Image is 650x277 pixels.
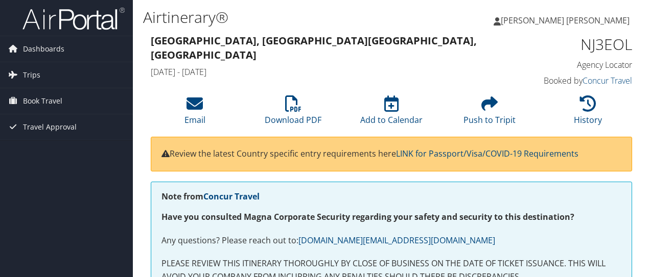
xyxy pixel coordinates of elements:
[23,62,40,88] span: Trips
[151,34,477,62] strong: [GEOGRAPHIC_DATA], [GEOGRAPHIC_DATA] [GEOGRAPHIC_DATA], [GEOGRAPHIC_DATA]
[161,234,621,247] p: Any questions? Please reach out to:
[463,101,516,125] a: Push to Tripit
[298,235,495,246] a: [DOMAIN_NAME][EMAIL_ADDRESS][DOMAIN_NAME]
[574,101,602,125] a: History
[583,75,632,86] a: Concur Travel
[396,148,578,159] a: LINK for Passport/Visa/COVID-19 Requirements
[161,191,260,202] strong: Note from
[523,75,632,86] h4: Booked by
[360,101,423,125] a: Add to Calendar
[22,7,125,31] img: airportal-logo.png
[161,211,574,222] strong: Have you consulted Magna Corporate Security regarding your safety and security to this destination?
[523,59,632,70] h4: Agency Locator
[184,101,205,125] a: Email
[265,101,321,125] a: Download PDF
[23,114,77,140] span: Travel Approval
[494,5,640,36] a: [PERSON_NAME] [PERSON_NAME]
[23,88,62,114] span: Book Travel
[23,36,64,62] span: Dashboards
[523,34,632,55] h1: NJ3EOL
[151,66,508,78] h4: [DATE] - [DATE]
[143,7,474,28] h1: Airtinerary®
[501,15,630,26] span: [PERSON_NAME] [PERSON_NAME]
[161,147,621,161] p: Review the latest Country specific entry requirements here
[203,191,260,202] a: Concur Travel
